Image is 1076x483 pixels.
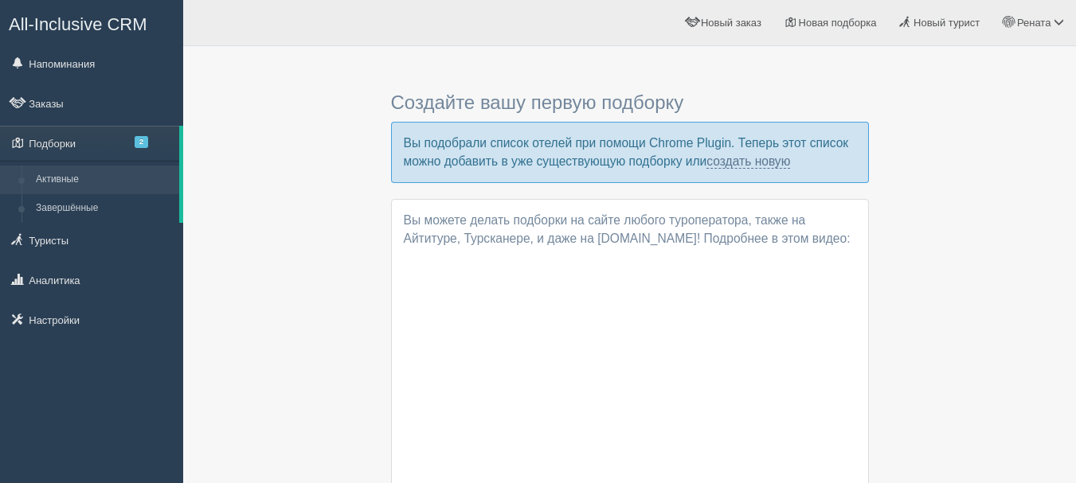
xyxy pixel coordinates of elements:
span: Новая подборка [799,17,877,29]
span: 2 [135,136,148,148]
p: Вы подобрали список отелей при помощи Chrome Plugin. Теперь этот список можно добавить в уже суще... [391,122,869,184]
a: Активные [29,166,179,194]
a: All-Inclusive CRM [1,1,182,45]
span: Новый турист [914,17,980,29]
span: All-Inclusive CRM [9,14,147,34]
a: Завершённые [29,194,179,223]
span: Рената [1017,17,1051,29]
a: создать новую [706,154,790,169]
p: Вы можете делать подборки на сайте любого туроператора, также на Айтитуре, Турсканере, и даже на ... [404,212,856,248]
span: Новый заказ [701,17,761,29]
h3: Создайте вашу первую подборку [391,92,869,113]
